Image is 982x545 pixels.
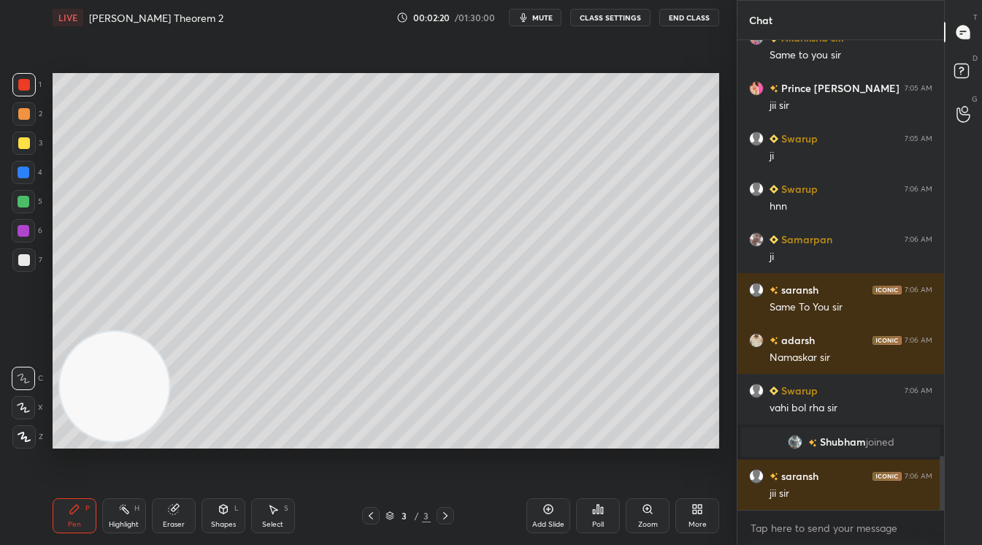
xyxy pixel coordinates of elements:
[808,439,816,447] img: no-rating-badge.077c3623.svg
[749,283,764,297] img: default.png
[787,435,802,449] img: d90e2f14652b434cba061dabf280e06f.jpg
[770,386,778,395] img: Learner_Badge_beginner_1_8b307cf2a0.svg
[737,40,944,510] div: grid
[532,12,553,23] span: mute
[770,185,778,194] img: Learner_Badge_beginner_1_8b307cf2a0.svg
[972,94,978,104] p: G
[12,396,43,419] div: X
[905,286,932,294] div: 7:06 AM
[638,521,658,528] div: Zoom
[284,505,288,512] div: S
[570,9,651,26] button: CLASS SETTINGS
[770,199,932,214] div: hnn
[68,521,81,528] div: Pen
[509,9,561,26] button: mute
[163,521,185,528] div: Eraser
[778,131,818,146] h6: Swarup
[770,134,778,143] img: Learner_Badge_beginner_1_8b307cf2a0.svg
[53,9,83,26] div: LIVE
[778,80,899,96] h6: Prince [PERSON_NAME]
[905,386,932,395] div: 7:06 AM
[12,132,42,155] div: 3
[749,81,764,96] img: 5d177d4d385042bd9dd0e18a1f053975.jpg
[12,425,43,449] div: Z
[872,472,902,481] img: iconic-dark.1390631f.png
[865,436,894,448] span: joined
[973,12,978,23] p: T
[770,286,778,294] img: no-rating-badge.077c3623.svg
[778,232,832,247] h6: Samarpan
[749,333,764,348] img: 76c404eda2814f758ca6c6882694db3f.jpg
[905,185,932,194] div: 7:06 AM
[905,235,932,244] div: 7:06 AM
[770,149,932,164] div: ji
[749,384,764,398] img: default.png
[770,473,778,481] img: no-rating-badge.077c3623.svg
[778,468,818,484] h6: saransh
[659,9,719,26] button: End Class
[778,181,818,197] h6: Swarup
[397,511,412,520] div: 3
[415,511,419,520] div: /
[770,401,932,416] div: vahi bol rha sir
[770,351,932,365] div: Namaskar sir
[422,509,431,522] div: 3
[770,48,932,63] div: Same to you sir
[770,99,932,113] div: jii sir
[12,161,42,184] div: 4
[872,336,902,345] img: iconic-dark.1390631f.png
[778,332,815,348] h6: adarsh
[778,383,818,398] h6: Swarup
[12,248,42,272] div: 7
[109,521,139,528] div: Highlight
[872,286,902,294] img: iconic-dark.1390631f.png
[749,132,764,146] img: default.png
[211,521,236,528] div: Shapes
[737,1,784,39] p: Chat
[819,436,865,448] span: Shubham
[12,219,42,243] div: 6
[592,521,604,528] div: Poll
[905,336,932,345] div: 7:06 AM
[134,505,139,512] div: H
[905,134,932,143] div: 7:05 AM
[749,232,764,247] img: 69bf3916e3c6485f824e6c062c38a48c.jpg
[89,11,223,25] h4: [PERSON_NAME] Theorem 2
[778,282,818,297] h6: saransh
[770,235,778,244] img: Learner_Badge_beginner_1_8b307cf2a0.svg
[262,521,283,528] div: Select
[749,469,764,484] img: default.png
[12,73,42,96] div: 1
[905,472,932,481] div: 7:06 AM
[770,337,778,345] img: no-rating-badge.077c3623.svg
[770,487,932,501] div: jii sir
[688,521,707,528] div: More
[532,521,564,528] div: Add Slide
[749,182,764,197] img: default.png
[770,250,932,264] div: ji
[12,367,43,390] div: C
[85,505,90,512] div: P
[12,102,42,126] div: 2
[973,53,978,64] p: D
[770,300,932,315] div: Same To You sir
[770,85,778,93] img: no-rating-badge.077c3623.svg
[12,190,42,213] div: 5
[234,505,239,512] div: L
[905,84,932,93] div: 7:05 AM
